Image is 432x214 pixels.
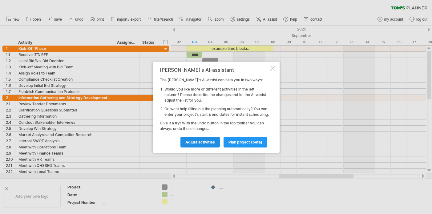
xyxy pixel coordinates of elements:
li: Would you like more or different activities in the left column? Please describe the changes and l... [164,87,269,103]
span: Adjust activities [185,140,215,144]
a: plan project (beta) [224,137,267,147]
span: plan project (beta) [228,140,262,144]
a: Adjust activities [180,137,220,147]
li: Or, want help filling out the planning automatically? You can enter your project's start & end da... [164,106,269,117]
div: [PERSON_NAME]'s AI-assistant [160,67,269,73]
div: The [PERSON_NAME]'s AI-assist can help you in two ways: Give it a try! With the undo button in th... [160,67,269,147]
